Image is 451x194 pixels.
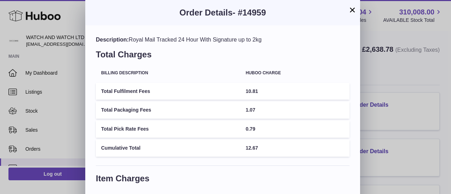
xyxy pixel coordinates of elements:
th: Huboo charge [240,65,350,81]
th: Billing Description [96,65,240,81]
td: Total Pick Rate Fees [96,120,240,138]
h3: Item Charges [96,173,350,188]
span: 0.79 [246,126,255,132]
td: Cumulative Total [96,139,240,157]
span: - #14959 [233,8,266,17]
div: Royal Mail Tracked 24 Hour With Signature up to 2kg [96,36,350,44]
span: 1.07 [246,107,255,113]
span: Description: [96,37,129,43]
button: × [348,6,357,14]
td: Total Packaging Fees [96,101,240,119]
span: 10.81 [246,88,258,94]
td: Total Fulfilment Fees [96,83,240,100]
span: 12.67 [246,145,258,151]
h3: Total Charges [96,49,350,64]
h3: Order Details [96,7,350,18]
